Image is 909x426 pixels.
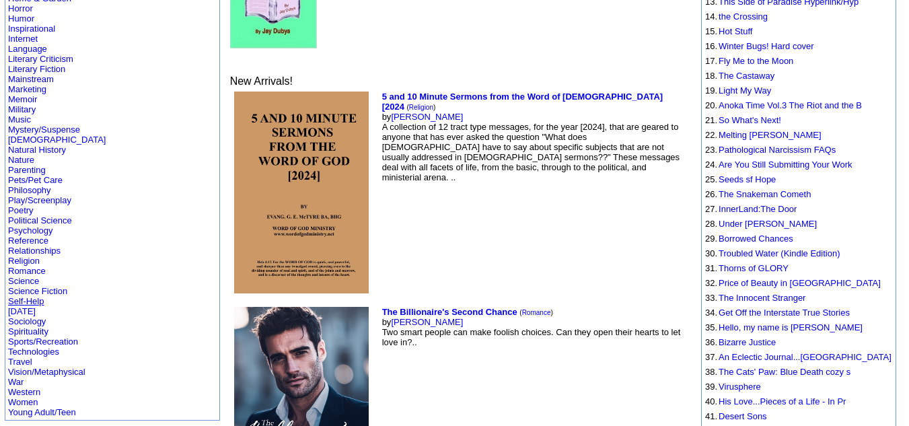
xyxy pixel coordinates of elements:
font: 24. [705,159,717,170]
img: 80797.jpg [234,92,369,293]
a: War [8,377,24,387]
a: Sports/Recreation [8,336,78,347]
a: Young Adult/Teen [8,407,76,417]
font: 27. [705,204,717,214]
a: Philosophy [8,185,51,195]
a: Melting [PERSON_NAME] [719,130,821,140]
a: 5 and 10 Minute Sermons from the Word of [DEMOGRAPHIC_DATA] [2024 [382,92,663,112]
a: Are You Still Submitting Your Work [719,159,852,170]
img: shim.gif [705,409,706,410]
a: Seeds sf Hope [719,174,776,184]
font: 28. [705,219,717,229]
img: shim.gif [705,113,706,114]
font: 39. [705,382,717,392]
img: shim.gif [705,24,706,25]
font: 20. [705,100,717,110]
font: 38. [705,367,717,377]
a: Mystery/Suspense [8,125,80,135]
img: shim.gif [705,380,706,380]
a: Light My Way [719,85,771,96]
img: shim.gif [705,98,706,99]
a: The Billionaire's Second Chance [382,307,517,317]
font: 29. [705,234,717,244]
font: 15. [705,26,717,36]
font: 17. [705,56,717,66]
img: shim.gif [705,320,706,321]
img: shim.gif [705,394,706,395]
a: Sociology [8,316,46,326]
font: 14. [705,11,717,22]
a: Political Science [8,215,72,225]
a: Travel [8,357,32,367]
a: Humor [8,13,34,24]
font: ( ) [407,104,436,111]
font: 23. [705,145,717,155]
a: Get Off the Interstate True Stories [719,308,850,318]
a: Troubled Water (Kindle Edition) [719,248,840,258]
a: Western [8,387,40,397]
a: Psychology [8,225,52,236]
a: Spirituality [8,326,48,336]
a: Nine New Novellas, Part II [230,39,318,50]
a: Desert Sons [719,411,767,421]
a: Science Fiction [8,286,67,296]
font: 16. [705,41,717,51]
font: 22. [705,130,717,140]
font: 35. [705,322,717,332]
a: Under [PERSON_NAME] [719,219,817,229]
font: 30. [705,248,717,258]
font: by A collection of 12 tract type messages, for the year [2024], that are geared to anyone that ha... [382,92,680,182]
a: Memoir [8,94,37,104]
a: Women [8,397,38,407]
font: 34. [705,308,717,318]
a: Nature [8,155,34,165]
a: Inspirational [8,24,55,34]
a: [DATE] [8,306,36,316]
a: Literary Fiction [8,64,65,74]
a: the Crossing [719,11,768,22]
font: 31. [705,263,717,273]
a: Internet [8,34,38,44]
a: The Innocent Stranger [719,293,805,303]
a: Winter Bugs! Hard cover [719,41,814,51]
a: Marketing [8,84,46,94]
a: Self-Help [8,296,44,306]
font: by Two smart people can make foolish choices. Can they open their hearts to let love in?.. [382,307,681,347]
a: So What's Next! [719,115,781,125]
a: His Love...Pieces of a Life - In Pr [719,396,846,406]
a: [PERSON_NAME] [391,317,463,327]
img: shim.gif [705,83,706,84]
a: Pathological Narcissism FAQs [719,145,836,155]
a: Relationships [8,246,61,256]
a: InnerLand:The Door [719,204,797,214]
font: ( ) [519,309,553,316]
img: shim.gif [705,246,706,247]
a: Parenting [8,165,46,175]
a: Anoka Time Vol.3 The Riot and the B [719,100,862,110]
a: Natural History [8,145,66,155]
a: The Snakeman Cometh [719,189,811,199]
img: shim.gif [705,39,706,40]
a: Mainstream [8,74,54,84]
img: shim.gif [705,157,706,158]
a: Thorns of GLORY [719,263,789,273]
a: [DEMOGRAPHIC_DATA] [8,135,106,145]
font: 40. [705,396,717,406]
a: [PERSON_NAME] [391,112,463,122]
img: shim.gif [705,335,706,336]
a: Reference [8,236,48,246]
img: shim.gif [705,172,706,173]
font: 33. [705,293,717,303]
a: Borrowed Chances [719,234,793,244]
a: The Cats' Paw: Blue Death cozy s [719,367,850,377]
font: 41. [705,411,717,421]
